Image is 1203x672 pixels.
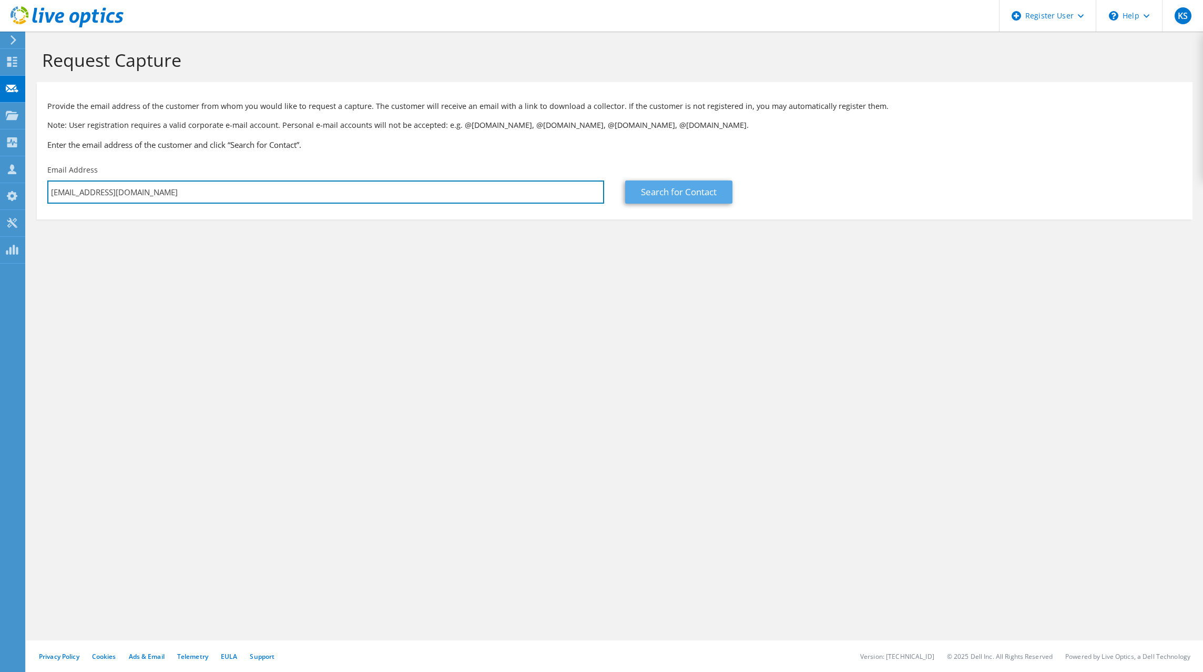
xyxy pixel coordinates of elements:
[47,165,98,175] label: Email Address
[221,652,237,661] a: EULA
[92,652,116,661] a: Cookies
[129,652,165,661] a: Ads & Email
[1109,11,1118,21] svg: \n
[250,652,274,661] a: Support
[625,180,732,204] a: Search for Contact
[860,652,934,661] li: Version: [TECHNICAL_ID]
[177,652,208,661] a: Telemetry
[47,119,1182,131] p: Note: User registration requires a valid corporate e-mail account. Personal e-mail accounts will ...
[47,139,1182,151] h3: Enter the email address of the customer and click “Search for Contact”.
[39,652,79,661] a: Privacy Policy
[47,101,1182,112] p: Provide the email address of the customer from whom you would like to request a capture. The cust...
[1065,652,1190,661] li: Powered by Live Optics, a Dell Technology
[42,49,1182,71] h1: Request Capture
[1175,7,1191,24] span: KS
[947,652,1053,661] li: © 2025 Dell Inc. All Rights Reserved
